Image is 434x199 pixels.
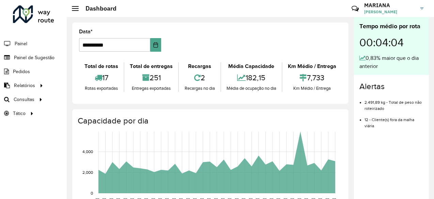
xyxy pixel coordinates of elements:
[181,62,218,70] div: Recargas
[181,70,218,85] div: 2
[223,70,280,85] div: 182,15
[364,9,415,15] span: [PERSON_NAME]
[359,31,423,54] div: 00:04:04
[126,62,176,70] div: Total de entregas
[359,54,423,70] div: 0,83% maior que o dia anterior
[181,85,218,92] div: Recargas no dia
[223,62,280,70] div: Média Capacidade
[223,85,280,92] div: Média de ocupação no dia
[126,85,176,92] div: Entregas exportadas
[284,70,340,85] div: 7,733
[150,38,161,52] button: Choose Date
[14,96,34,103] span: Consultas
[348,1,362,16] a: Contato Rápido
[13,68,30,75] span: Pedidos
[365,94,423,112] li: 2.491,89 kg - Total de peso não roteirizado
[79,28,93,36] label: Data
[365,112,423,129] li: 12 - Cliente(s) fora da malha viária
[359,82,423,92] h4: Alertas
[359,22,423,31] div: Tempo médio por rota
[91,191,93,195] text: 0
[13,110,26,117] span: Tático
[82,170,93,175] text: 2,000
[126,70,176,85] div: 251
[81,85,122,92] div: Rotas exportadas
[284,85,340,92] div: Km Médio / Entrega
[364,2,415,9] h3: MARIANA
[79,5,117,12] h2: Dashboard
[81,70,122,85] div: 17
[82,149,93,154] text: 4,000
[81,62,122,70] div: Total de rotas
[78,116,342,126] h4: Capacidade por dia
[14,82,35,89] span: Relatórios
[284,62,340,70] div: Km Médio / Entrega
[15,40,27,47] span: Painel
[14,54,55,61] span: Painel de Sugestão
